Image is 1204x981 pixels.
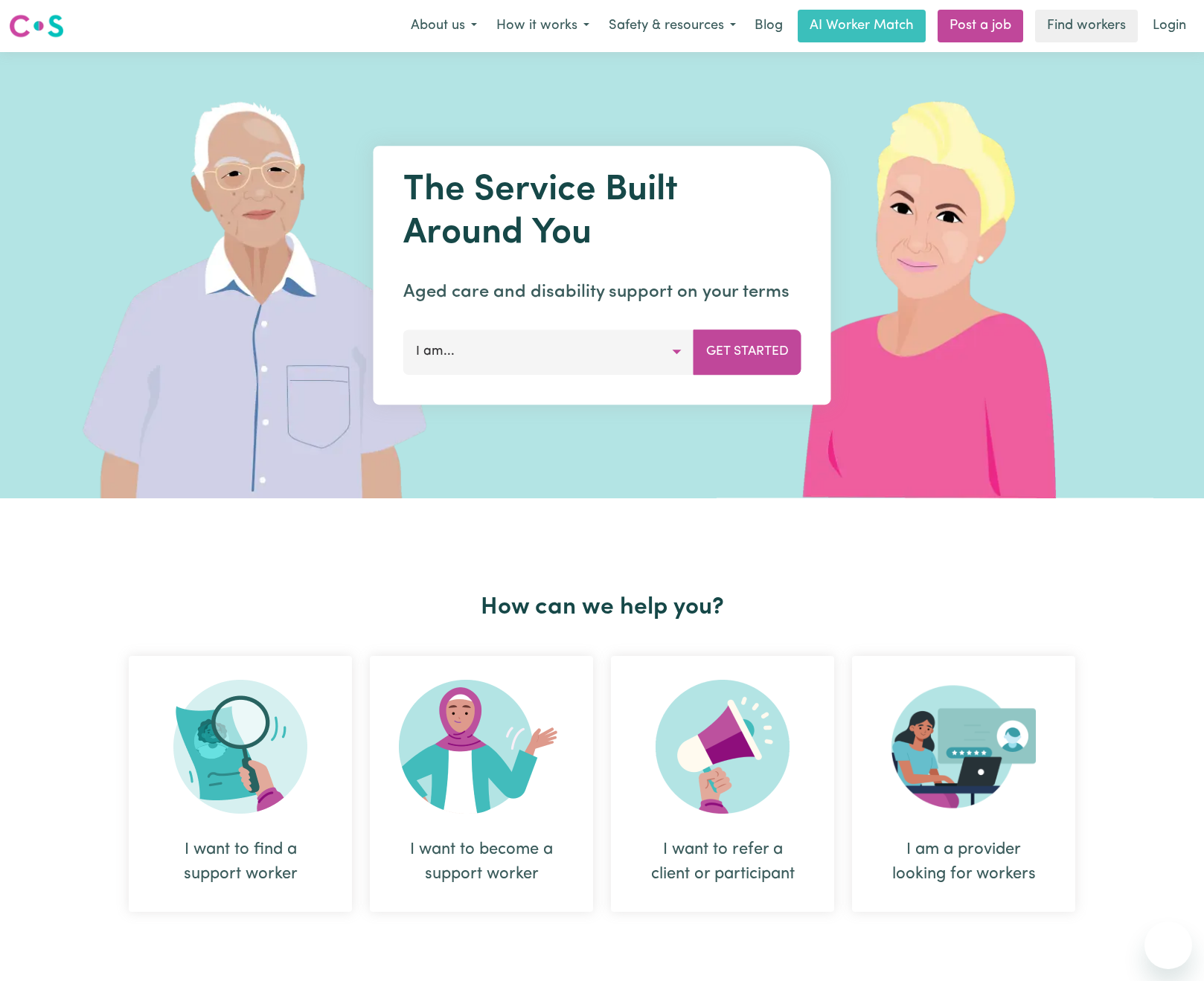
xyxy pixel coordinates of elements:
[852,656,1075,912] div: I am a provider looking for workers
[403,279,801,306] p: Aged care and disability support on your terms
[399,680,564,814] img: Become Worker
[1144,922,1192,969] iframe: Button to launch messaging window
[938,10,1023,42] a: Post a job
[656,680,790,814] img: Refer
[370,656,593,912] div: I want to become a support worker
[891,680,1036,814] img: Provider
[406,837,557,887] div: I want to become a support worker
[120,594,1084,622] h2: How can we help you?
[1035,10,1138,42] a: Find workers
[746,10,792,42] a: Blog
[611,656,834,912] div: I want to refer a client or participant
[164,837,316,887] div: I want to find a support worker
[401,10,487,42] button: About us
[599,10,746,42] button: Safety & resources
[403,170,801,255] h1: The Service Built Around You
[129,656,352,912] div: I want to find a support worker
[9,13,64,39] img: Careseekers logo
[888,837,1040,887] div: I am a provider looking for workers
[1144,10,1195,42] a: Login
[798,10,926,42] a: AI Worker Match
[647,837,798,887] div: I want to refer a client or participant
[173,680,307,814] img: Search
[694,329,801,374] button: Get Started
[403,329,694,374] button: I am...
[487,10,599,42] button: How it works
[9,9,64,43] a: Careseekers logo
